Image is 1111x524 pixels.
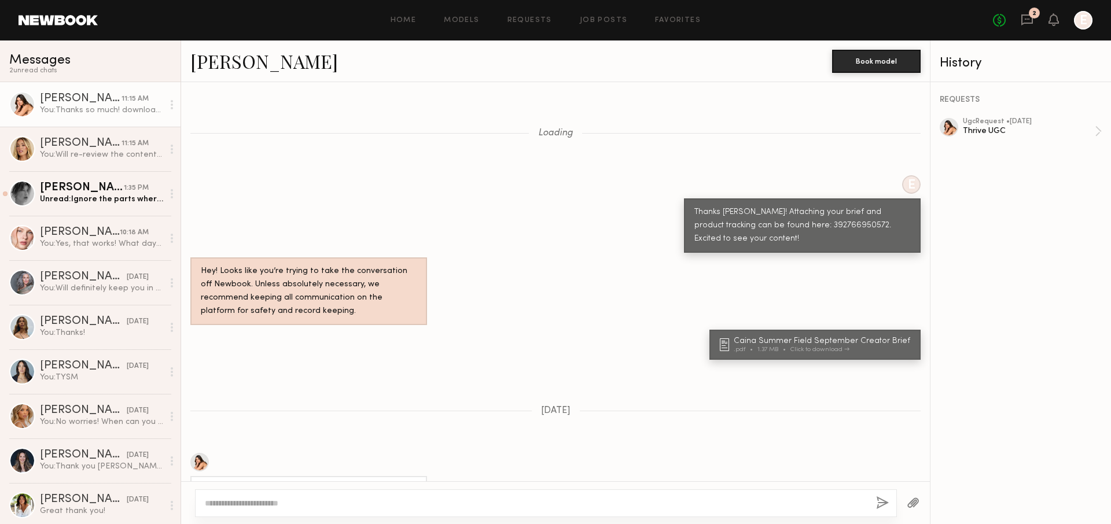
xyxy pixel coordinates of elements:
[963,118,1095,126] div: ugc Request • [DATE]
[734,346,757,353] div: .pdf
[1032,10,1036,17] div: 2
[127,361,149,372] div: [DATE]
[40,505,163,516] div: Great thank you!
[40,283,163,294] div: You: Will definitely keep you in mind :)
[940,57,1102,70] div: History
[190,49,338,73] a: [PERSON_NAME]
[40,93,122,105] div: [PERSON_NAME]
[940,96,1102,104] div: REQUESTS
[40,316,127,327] div: [PERSON_NAME]
[963,118,1102,145] a: ugcRequest •[DATE]Thrive UGC
[694,206,910,246] div: Thanks [PERSON_NAME]! Attaching your brief and product tracking can be found here: 392766950572. ...
[40,405,127,416] div: [PERSON_NAME]
[40,372,163,383] div: You: TYSM
[757,346,790,353] div: 1.37 MB
[9,54,71,67] span: Messages
[734,337,914,345] div: Caina Summer Field September Creator Brief
[40,449,127,461] div: [PERSON_NAME]
[541,406,571,416] span: [DATE]
[40,327,163,338] div: You: Thanks!
[40,461,163,472] div: You: Thank you [PERSON_NAME]!
[40,271,127,283] div: [PERSON_NAME]
[127,495,149,505] div: [DATE]
[40,238,163,249] div: You: Yes, that works! What day works for you?
[120,227,149,238] div: 10:18 AM
[201,265,417,318] div: Hey! Looks like you’re trying to take the conversation off Newbook. Unless absolutely necessary, ...
[40,138,122,149] div: [PERSON_NAME]
[40,360,127,372] div: [PERSON_NAME]
[538,128,573,138] span: Loading
[832,50,921,73] button: Book model
[40,416,163,427] div: You: No worries! When can you deliver the content? I'll make note on my end
[40,105,163,116] div: You: Thanks so much! downloading now :)
[40,149,163,160] div: You: Will re-review the content [DATE]!
[444,17,479,24] a: Models
[1074,11,1092,29] a: E
[40,182,124,194] div: [PERSON_NAME]
[507,17,552,24] a: Requests
[127,405,149,416] div: [DATE]
[391,17,417,24] a: Home
[40,494,127,505] div: [PERSON_NAME]
[40,227,120,238] div: [PERSON_NAME]
[40,194,163,205] div: Unread: Ignore the parts where I mess up the gel Lolol but wanted to give you guys the full clips...
[127,316,149,327] div: [DATE]
[655,17,701,24] a: Favorites
[1021,13,1033,28] a: 2
[720,337,914,353] a: Caina Summer Field September Creator Brief.pdf1.37 MBClick to download
[832,56,921,65] a: Book model
[124,183,149,194] div: 1:35 PM
[122,94,149,105] div: 11:15 AM
[963,126,1095,136] div: Thrive UGC
[127,450,149,461] div: [DATE]
[122,138,149,149] div: 11:15 AM
[790,346,849,353] div: Click to download
[580,17,628,24] a: Job Posts
[127,272,149,283] div: [DATE]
